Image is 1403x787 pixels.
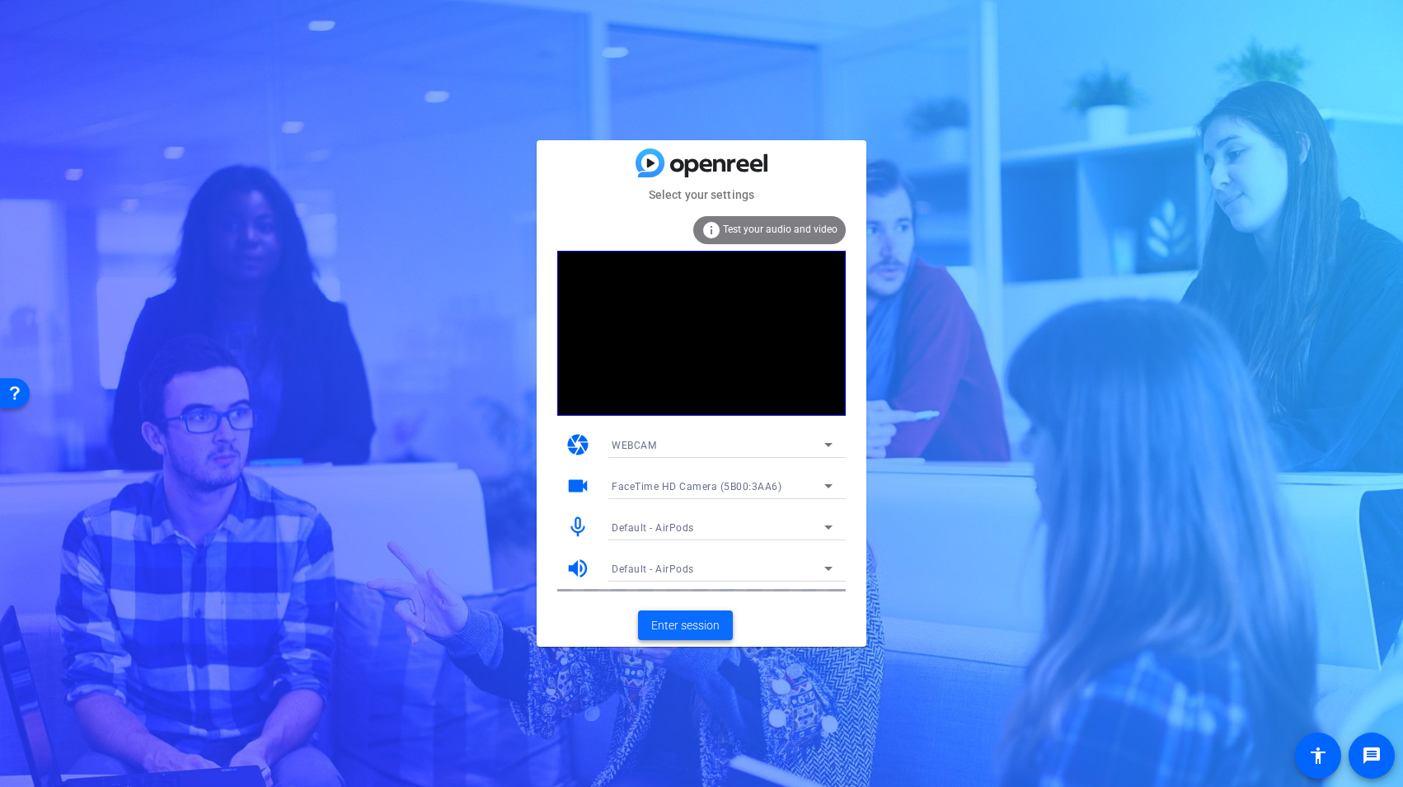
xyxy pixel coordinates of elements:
[1362,746,1382,766] mat-icon: message
[723,224,838,235] span: Test your audio and video
[612,481,781,492] span: FaceTime HD Camera (5B00:3AA6)
[565,556,590,581] mat-icon: volume_up
[636,148,767,177] img: blue-gradient.svg
[565,515,590,540] mat-icon: mic_none
[565,474,590,498] mat-icon: videocam
[612,522,694,534] span: Default - AirPods
[1308,746,1328,766] mat-icon: accessibility
[651,617,720,634] span: Enter session
[537,186,866,204] mat-card-subtitle: Select your settings
[612,563,694,575] span: Default - AirPods
[565,432,590,457] mat-icon: camera
[701,220,721,240] mat-icon: info
[612,440,656,451] span: WEBCAM
[638,610,733,640] button: Enter session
